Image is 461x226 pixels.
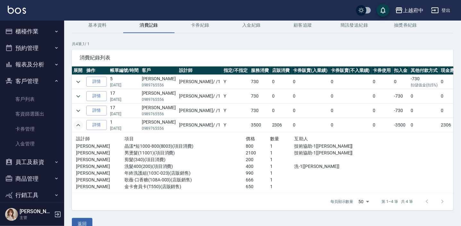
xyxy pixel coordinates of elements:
p: [PERSON_NAME] [76,150,124,156]
button: 顧客追蹤 [277,18,329,33]
p: 1 [270,163,295,170]
button: 登出 [429,4,453,16]
p: [PERSON_NAME] [76,170,124,177]
button: 行銷工具 [3,187,62,204]
p: 男燙髮(11001)(項目消費) [124,150,246,156]
td: -730 [409,75,439,89]
button: 卡券紀錄 [175,18,226,33]
td: 0 [292,118,329,132]
span: 項目 [124,136,134,141]
p: 共 4 筆, 1 / 1 [72,41,453,47]
div: 上越府中 [403,6,423,14]
button: 基本資料 [72,18,123,33]
td: Y [222,118,249,132]
a: 詳情 [86,106,107,116]
img: Person [5,208,18,221]
th: 操作 [85,66,108,75]
button: 簡訊發送紀錄 [329,18,380,33]
p: [DATE] [110,82,139,88]
td: 0 [371,75,393,89]
p: 剪髮(340)(項目消費) [124,156,246,163]
th: 指定/不指定 [222,66,249,75]
th: 其他付款方式 [409,66,439,75]
span: 設計師 [76,136,90,141]
td: [PERSON_NAME] / /1 [177,118,222,132]
p: 200 [246,156,270,163]
td: 2306 [270,118,292,132]
th: 服務消費 [249,66,270,75]
td: 17 [108,104,140,118]
button: expand row [73,91,83,101]
p: 400 [246,163,270,170]
td: 730 [249,104,270,118]
p: 扣儲值金(扣5%) [411,82,438,88]
p: 1 [270,183,295,190]
th: 卡券販賣(入業績) [292,66,329,75]
p: 年終洗護組(103C-023)(店販銷售) [124,170,246,177]
td: 1 [108,118,140,132]
td: Y [222,75,249,89]
td: 0 [371,118,393,132]
th: 卡券使用 [371,66,393,75]
p: 主管 [20,215,52,221]
td: 0 [439,89,460,103]
p: 0989765556 [142,82,176,88]
a: 卡券管理 [3,122,62,136]
h5: [PERSON_NAME] [20,208,52,215]
td: 0 [439,75,460,89]
a: 詳情 [86,77,107,87]
td: 3500 [249,118,270,132]
td: 0 [409,89,439,103]
p: 1 [270,177,295,183]
p: 金卡會員卡(T550)(店販銷售) [124,183,246,190]
p: 1 [270,143,295,150]
td: 0 [270,104,292,118]
p: [PERSON_NAME] [76,177,124,183]
th: 設計師 [177,66,222,75]
td: -3500 [392,118,409,132]
p: [DATE] [110,126,139,131]
button: 報表及分析 [3,56,62,73]
td: 0 [392,75,409,89]
p: 技術協助-1[[PERSON_NAME]] [295,143,367,150]
td: -730 [392,104,409,118]
a: 客戶列表 [3,92,62,107]
p: 650 [246,183,270,190]
button: 抽獎券紀錄 [380,18,431,33]
p: 0989765556 [142,126,176,131]
button: expand row [73,120,83,130]
p: 技術協助-1[[PERSON_NAME]] [295,150,367,156]
p: 990 [246,170,270,177]
td: [PERSON_NAME] [140,75,177,89]
td: [PERSON_NAME] / /1 [177,89,222,103]
p: [DATE] [110,111,139,117]
td: 2306 [439,118,460,132]
p: 0989765556 [142,111,176,117]
button: 員工及薪資 [3,154,62,170]
p: [PERSON_NAME] [76,143,124,150]
td: 0 [371,104,393,118]
td: 730 [249,75,270,89]
a: 詳情 [86,120,107,130]
button: 消費記錄 [123,18,175,33]
button: 上越府中 [393,4,426,17]
td: [PERSON_NAME] [140,89,177,103]
td: Y [222,104,249,118]
button: save [377,4,389,17]
th: 卡券販賣(不入業績) [329,66,371,75]
img: Logo [8,6,26,14]
p: 800 [246,143,270,150]
p: 1 [270,156,295,163]
td: [PERSON_NAME] [140,104,177,118]
td: 5 [108,75,140,89]
p: 1 [270,150,295,156]
td: 0 [270,89,292,103]
td: -730 [392,89,409,103]
p: 歌薇-口香糖(108A-003)(店販銷售) [124,177,246,183]
td: 17 [108,89,140,103]
td: 0 [292,89,329,103]
p: 第 1–4 筆 共 4 筆 [382,199,413,204]
td: 0 [409,104,439,118]
button: 入金紀錄 [226,18,277,33]
td: 0 [409,118,439,132]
